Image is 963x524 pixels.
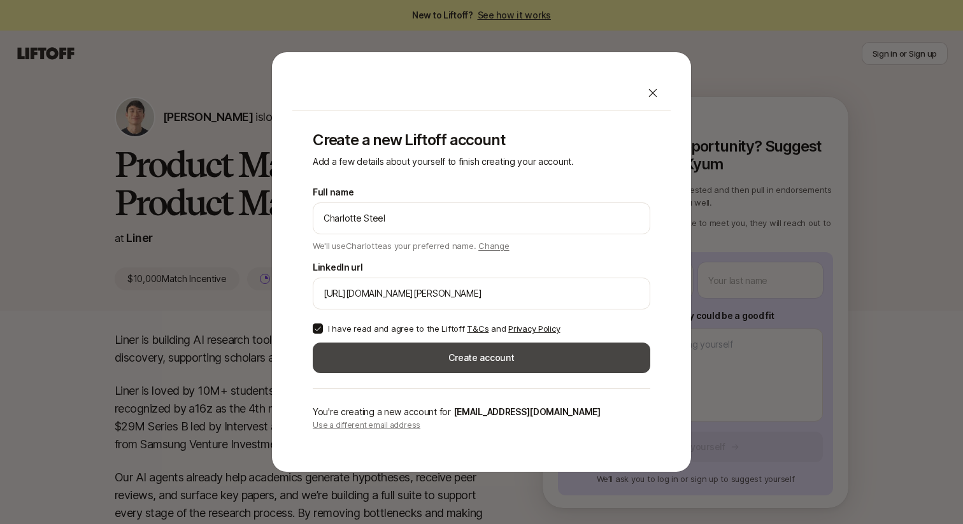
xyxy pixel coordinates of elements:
[313,260,363,275] label: LinkedIn url
[313,185,353,200] label: Full name
[313,404,650,420] p: You're creating a new account for
[478,241,509,251] span: Change
[313,131,650,149] p: Create a new Liftoff account
[324,211,639,226] input: e.g. Melanie Perkins
[313,323,323,334] button: I have read and agree to the Liftoff T&Cs and Privacy Policy
[328,322,560,335] p: I have read and agree to the Liftoff and
[453,406,601,417] span: [EMAIL_ADDRESS][DOMAIN_NAME]
[508,323,560,334] a: Privacy Policy
[313,420,650,431] p: Use a different email address
[324,286,639,301] input: e.g. https://www.linkedin.com/in/melanie-perkins
[467,323,489,334] a: T&Cs
[313,237,510,252] p: We'll use Charlotte as your preferred name.
[313,154,650,169] p: Add a few details about yourself to finish creating your account.
[313,343,650,373] button: Create account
